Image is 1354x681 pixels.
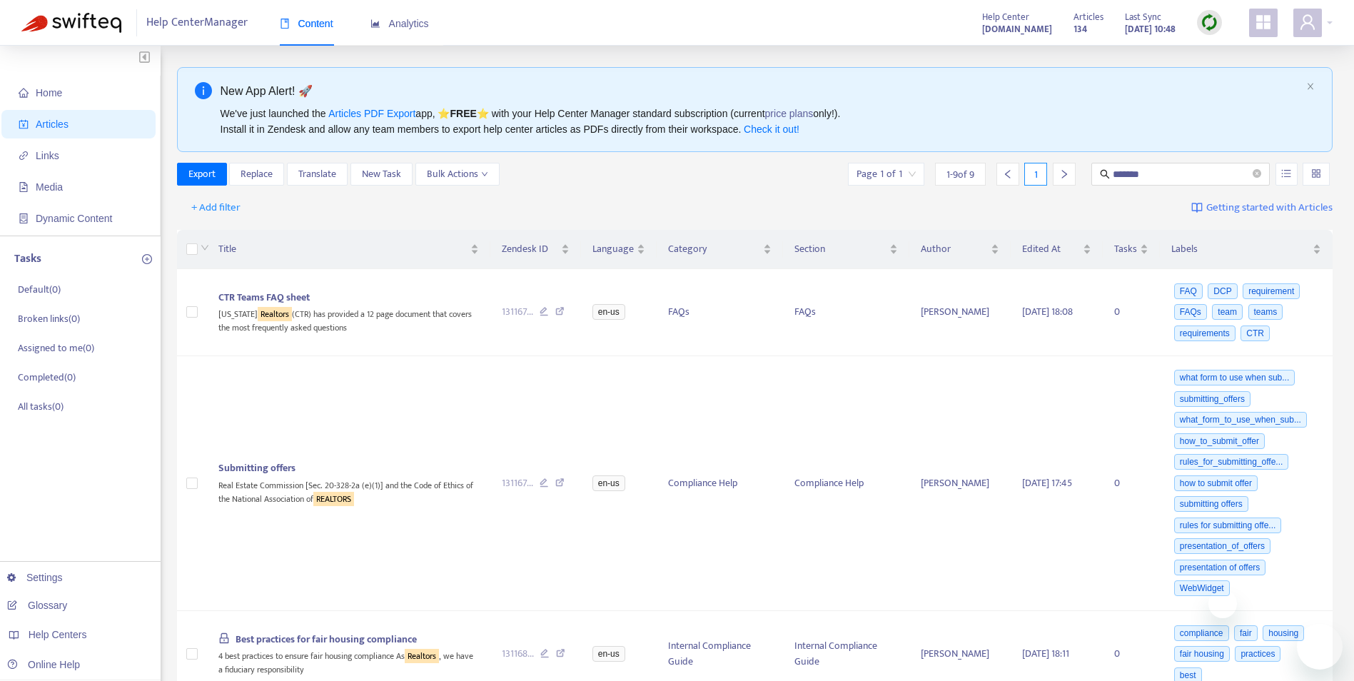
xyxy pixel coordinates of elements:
[1125,9,1161,25] span: Last Sync
[18,340,94,355] p: Assigned to me ( 0 )
[298,166,336,182] span: Translate
[19,119,29,129] span: account-book
[218,460,295,476] span: Submitting offers
[1275,163,1298,186] button: unordered-list
[1125,21,1176,37] strong: [DATE] 10:48
[14,251,41,268] p: Tasks
[481,171,488,178] span: down
[36,87,62,99] span: Home
[191,199,241,216] span: + Add filter
[207,230,490,269] th: Title
[19,88,29,98] span: home
[36,118,69,130] span: Articles
[1208,590,1237,618] iframe: Close message
[1022,241,1080,257] span: Edited At
[668,241,760,257] span: Category
[350,163,413,186] button: New Task
[236,631,417,647] span: Best practices for fair housing compliance
[783,356,909,612] td: Compliance Help
[218,306,479,335] div: [US_STATE] (CTR) has provided a 12 page document that covers the most frequently asked questions
[1022,645,1069,662] span: [DATE] 18:11
[982,21,1052,37] a: [DOMAIN_NAME]
[142,254,152,264] span: plus-circle
[370,18,429,29] span: Analytics
[657,269,783,356] td: FAQs
[1174,646,1230,662] span: fair housing
[146,9,248,36] span: Help Center Manager
[370,19,380,29] span: area-chart
[1160,230,1333,269] th: Labels
[1201,14,1218,31] img: sync.dc5367851b00ba804db3.png
[1306,82,1315,91] button: close
[1212,304,1243,320] span: team
[221,82,1301,100] div: New App Alert! 🚀
[201,243,209,252] span: down
[592,241,634,257] span: Language
[1174,496,1248,512] span: submitting offers
[909,230,1011,269] th: Author
[1191,202,1203,213] img: image-link
[1059,169,1069,179] span: right
[1191,196,1333,219] a: Getting started with Articles
[1297,624,1343,670] iframe: Button to launch messaging window
[218,647,479,677] div: 4 best practices to ensure fair housing compliance As , we have a fiduciary responsibility
[1100,169,1110,179] span: search
[1024,163,1047,186] div: 1
[328,108,415,119] a: Articles PDF Export
[450,108,476,119] b: FREE
[19,182,29,192] span: file-image
[1174,454,1289,470] span: rules_for_submitting_offe...
[1103,230,1160,269] th: Tasks
[1174,412,1307,428] span: what_form_to_use_when_sub...
[7,572,63,583] a: Settings
[1174,560,1266,575] span: presentation of offers
[18,399,64,414] p: All tasks ( 0 )
[313,492,354,506] sqkw: REALTORS
[19,151,29,161] span: link
[258,307,292,321] sqkw: Realtors
[592,304,625,320] span: en-us
[657,356,783,612] td: Compliance Help
[1174,433,1265,449] span: how_to_submit_offer
[241,166,273,182] span: Replace
[744,123,799,135] a: Check it out!
[921,241,989,257] span: Author
[415,163,500,186] button: Bulk Actionsdown
[181,196,251,219] button: + Add filter
[7,600,67,611] a: Glossary
[1234,625,1258,641] span: fair
[280,19,290,29] span: book
[287,163,348,186] button: Translate
[1235,646,1280,662] span: practices
[218,289,310,306] span: CTR Teams FAQ sheet
[502,475,533,491] span: 131167 ...
[1003,169,1013,179] span: left
[1241,326,1270,341] span: CTR
[1174,580,1230,596] span: WebWidget
[909,269,1011,356] td: [PERSON_NAME]
[1174,475,1258,491] span: how to submit offer
[1114,241,1137,257] span: Tasks
[1253,169,1261,178] span: close-circle
[490,230,581,269] th: Zendesk ID
[36,213,112,224] span: Dynamic Content
[783,269,909,356] td: FAQs
[18,370,76,385] p: Completed ( 0 )
[18,282,61,297] p: Default ( 0 )
[1073,9,1103,25] span: Articles
[1022,303,1073,320] span: [DATE] 18:08
[1263,625,1304,641] span: housing
[1174,304,1207,320] span: FAQs
[29,629,87,640] span: Help Centers
[1243,283,1300,299] span: requirement
[36,150,59,161] span: Links
[229,163,284,186] button: Replace
[18,311,80,326] p: Broken links ( 0 )
[1208,283,1237,299] span: DCP
[581,230,657,269] th: Language
[1011,230,1103,269] th: Edited At
[1103,356,1160,612] td: 0
[1253,168,1261,181] span: close-circle
[982,9,1029,25] span: Help Center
